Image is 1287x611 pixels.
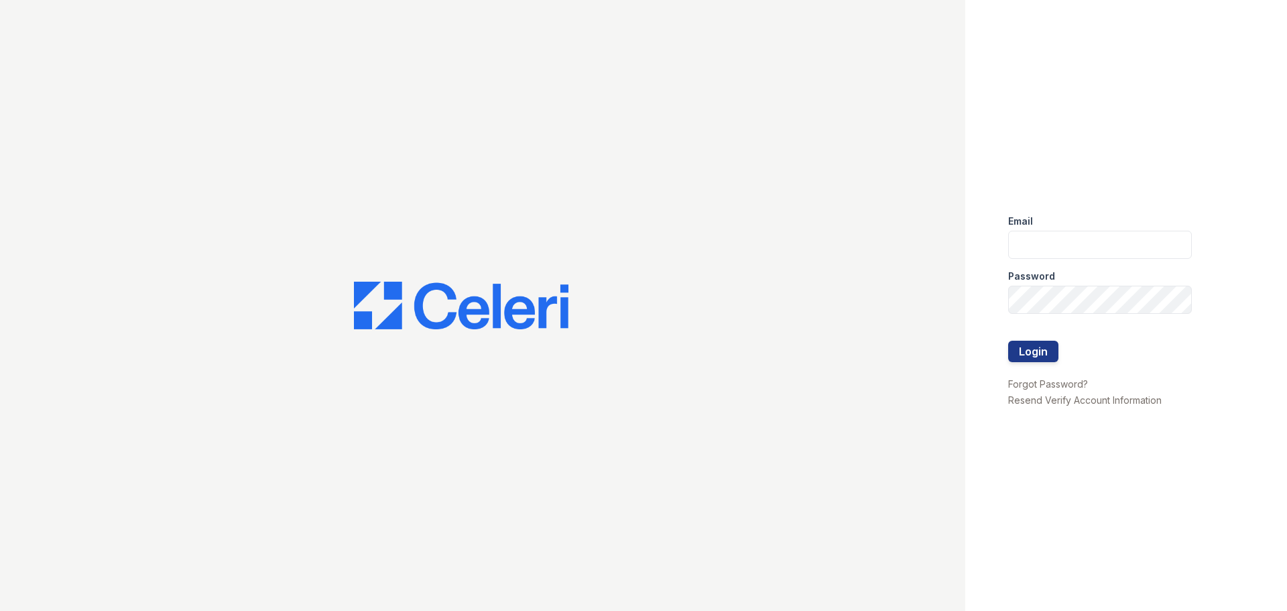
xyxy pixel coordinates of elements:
[1008,378,1088,390] a: Forgot Password?
[1008,394,1162,406] a: Resend Verify Account Information
[354,282,568,330] img: CE_Logo_Blue-a8612792a0a2168367f1c8372b55b34899dd931a85d93a1a3d3e32e68fde9ad4.png
[1008,270,1055,283] label: Password
[1008,215,1033,228] label: Email
[1008,341,1058,362] button: Login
